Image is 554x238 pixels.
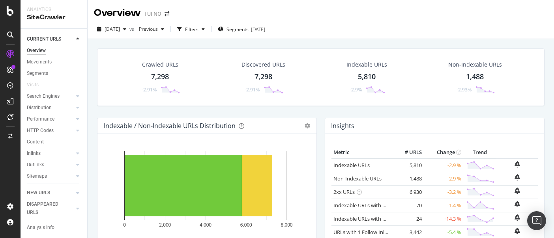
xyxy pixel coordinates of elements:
div: arrow-right-arrow-left [165,11,169,17]
td: -3.2 % [424,185,463,199]
button: Filters [174,23,208,35]
td: 70 [392,199,424,212]
a: Indexable URLs with Bad Description [333,215,419,222]
div: [DATE] [251,26,265,33]
div: -2.9% [350,86,362,93]
td: 24 [392,212,424,225]
a: CURRENT URLS [27,35,74,43]
span: 2025 Aug. 25th [105,26,120,32]
div: Visits [27,81,39,89]
div: bell-plus [515,161,520,167]
a: URLs with 1 Follow Inlink [333,229,391,236]
div: Sitemaps [27,172,47,180]
div: SiteCrawler [27,13,81,22]
a: NEW URLS [27,189,74,197]
a: DISAPPEARED URLS [27,200,74,217]
td: 6,930 [392,185,424,199]
div: CURRENT URLS [27,35,61,43]
div: TUI NO [144,10,161,18]
div: Outlinks [27,161,44,169]
th: Trend [463,147,496,158]
a: HTTP Codes [27,126,74,135]
h4: Insights [331,121,354,131]
div: Content [27,138,44,146]
a: 2xx URLs [333,188,355,195]
td: 5,810 [392,158,424,172]
div: HTTP Codes [27,126,54,135]
td: -2.9 % [424,172,463,185]
a: Movements [27,58,82,66]
a: Non-Indexable URLs [333,175,382,182]
text: 6,000 [240,222,252,228]
text: 4,000 [200,222,211,228]
div: bell-plus [515,188,520,194]
div: Overview [27,46,46,55]
text: 0 [123,222,126,228]
div: Indexable URLs [346,61,387,69]
td: 1,488 [392,172,424,185]
a: Distribution [27,104,74,112]
div: Analytics [27,6,81,13]
th: Metric [331,147,392,158]
a: Analysis Info [27,223,82,232]
div: Movements [27,58,52,66]
div: bell-plus [515,201,520,207]
a: Segments [27,69,82,78]
svg: A chart. [104,147,307,238]
div: bell-plus [515,214,520,221]
div: Open Intercom Messenger [527,211,546,230]
button: Segments[DATE] [215,23,268,35]
td: -2.9 % [424,158,463,172]
span: Previous [136,26,158,32]
button: Previous [136,23,167,35]
a: Outlinks [27,161,74,169]
div: Indexable / Non-Indexable URLs Distribution [104,122,236,130]
td: +14.3 % [424,212,463,225]
td: -1.4 % [424,199,463,212]
span: vs [129,26,136,32]
div: -2.91% [142,86,157,93]
a: Indexable URLs [333,162,370,169]
div: Filters [185,26,198,33]
div: 5,810 [358,72,376,82]
a: Visits [27,81,47,89]
div: -2.93% [457,86,472,93]
a: Sitemaps [27,172,74,180]
div: Distribution [27,104,52,112]
div: Search Engines [27,92,60,100]
div: Non-Indexable URLs [448,61,502,69]
a: Search Engines [27,92,74,100]
a: Content [27,138,82,146]
div: Performance [27,115,54,123]
div: Analysis Info [27,223,54,232]
th: # URLS [392,147,424,158]
a: Performance [27,115,74,123]
div: 7,298 [255,72,272,82]
button: [DATE] [94,23,129,35]
div: Segments [27,69,48,78]
div: -2.91% [245,86,260,93]
span: Segments [226,26,249,33]
div: Overview [94,6,141,20]
a: Inlinks [27,149,74,158]
div: bell-plus [515,174,520,180]
a: Overview [27,46,82,55]
div: Discovered URLs [241,61,285,69]
text: 8,000 [281,222,292,228]
th: Change [424,147,463,158]
div: Inlinks [27,149,41,158]
text: 2,000 [159,222,171,228]
div: DISAPPEARED URLS [27,200,67,217]
div: Crawled URLs [142,61,178,69]
div: NEW URLS [27,189,50,197]
div: bell-plus [515,228,520,234]
div: 7,298 [151,72,169,82]
div: 1,488 [466,72,484,82]
div: gear [305,123,310,128]
a: Indexable URLs with Bad H1 [333,202,399,209]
